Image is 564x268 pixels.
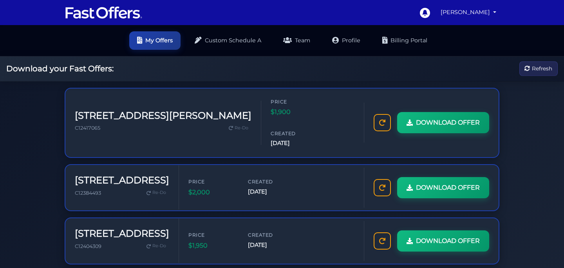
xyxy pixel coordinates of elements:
[188,231,235,239] span: Price
[188,187,235,197] span: $2,000
[143,188,169,198] a: Re-Do
[75,110,251,121] h3: [STREET_ADDRESS][PERSON_NAME]
[6,64,114,73] h2: Download your Fast Offers:
[397,112,489,133] a: DOWNLOAD OFFER
[75,243,101,249] span: C12404309
[75,125,100,131] span: C12417065
[188,241,235,251] span: $1,950
[75,228,169,239] h3: [STREET_ADDRESS]
[437,5,499,20] a: [PERSON_NAME]
[75,175,169,186] h3: [STREET_ADDRESS]
[187,31,269,50] a: Custom Schedule A
[397,230,489,252] a: DOWNLOAD OFFER
[397,177,489,198] a: DOWNLOAD OFFER
[271,139,318,148] span: [DATE]
[226,123,251,133] a: Re-Do
[374,31,435,50] a: Billing Portal
[248,178,295,185] span: Created
[324,31,368,50] a: Profile
[248,231,295,239] span: Created
[188,178,235,185] span: Price
[271,130,318,137] span: Created
[532,64,552,73] span: Refresh
[519,62,558,76] button: Refresh
[271,98,318,105] span: Price
[248,187,295,196] span: [DATE]
[143,241,169,251] a: Re-Do
[271,107,318,117] span: $1,900
[129,31,181,50] a: My Offers
[248,241,295,250] span: [DATE]
[235,125,248,132] span: Re-Do
[275,31,318,50] a: Team
[75,190,101,196] span: C12384493
[416,118,480,128] span: DOWNLOAD OFFER
[152,189,166,196] span: Re-Do
[416,183,480,193] span: DOWNLOAD OFFER
[152,243,166,250] span: Re-Do
[416,236,480,246] span: DOWNLOAD OFFER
